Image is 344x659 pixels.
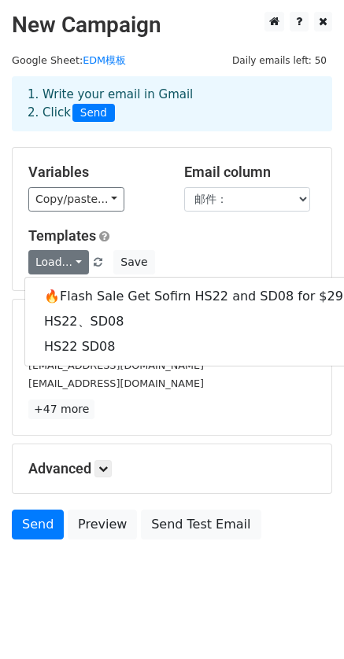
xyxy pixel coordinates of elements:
a: Templates [28,227,96,244]
iframe: Chat Widget [265,584,344,659]
h5: Advanced [28,460,316,477]
small: Google Sheet: [12,54,126,66]
span: Send [72,104,115,123]
a: Load... [28,250,89,274]
a: Copy/paste... [28,187,124,212]
div: 聊天小组件 [265,584,344,659]
div: 1. Write your email in Gmail 2. Click [16,86,328,122]
h5: Email column [184,164,316,181]
a: Send Test Email [141,510,261,539]
small: [EMAIL_ADDRESS][DOMAIN_NAME] [28,377,204,389]
a: +47 more [28,399,94,419]
a: Send [12,510,64,539]
a: EDM模板 [83,54,126,66]
span: Daily emails left: 50 [227,52,332,69]
button: Save [113,250,154,274]
h2: New Campaign [12,12,332,39]
h5: Variables [28,164,161,181]
a: Preview [68,510,137,539]
a: Daily emails left: 50 [227,54,332,66]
